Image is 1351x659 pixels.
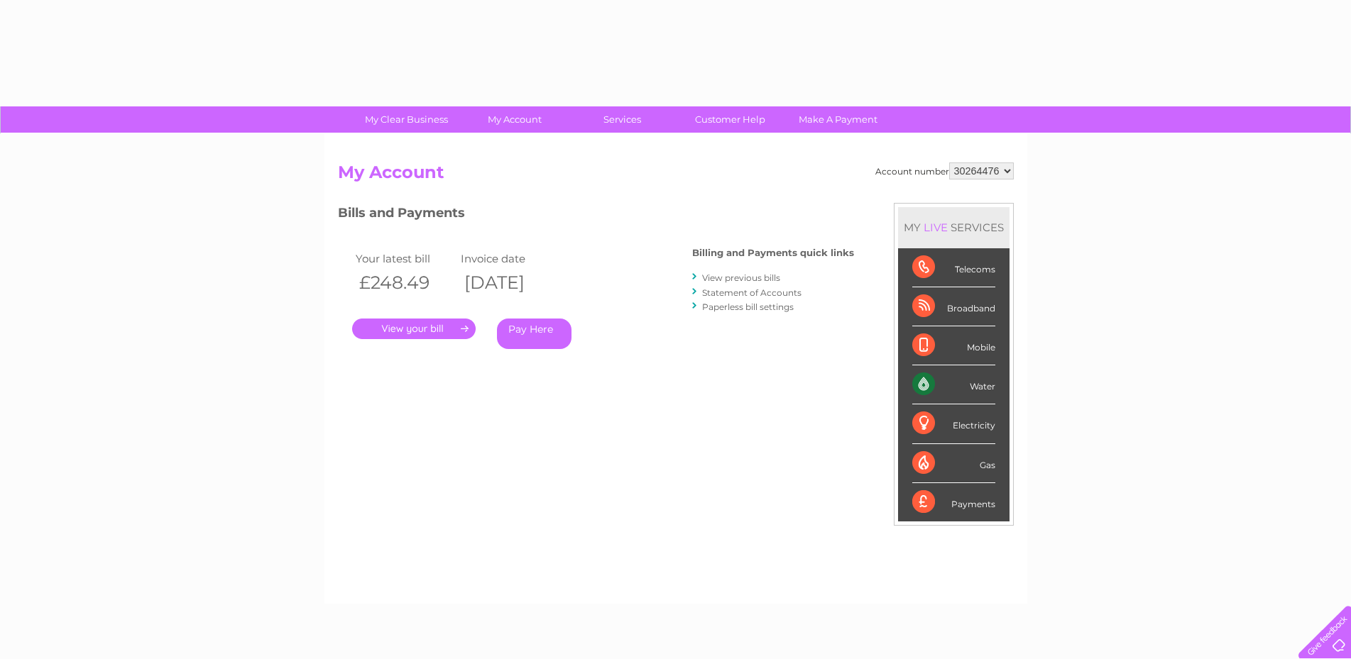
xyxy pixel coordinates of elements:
[352,249,458,268] td: Your latest bill
[348,106,465,133] a: My Clear Business
[352,268,458,297] th: £248.49
[352,319,476,339] a: .
[702,272,780,283] a: View previous bills
[456,106,573,133] a: My Account
[338,203,854,228] h3: Bills and Payments
[875,162,1014,179] div: Account number
[921,221,951,234] div: LIVE
[912,404,995,443] div: Electricity
[702,287,802,298] a: Statement of Accounts
[564,106,681,133] a: Services
[692,248,854,258] h4: Billing and Payments quick links
[457,268,563,297] th: [DATE]
[780,106,897,133] a: Make A Payment
[702,301,794,312] a: Paperless bill settings
[912,287,995,326] div: Broadband
[912,248,995,287] div: Telecoms
[912,483,995,521] div: Payments
[497,319,571,349] a: Pay Here
[912,444,995,483] div: Gas
[457,249,563,268] td: Invoice date
[912,326,995,365] div: Mobile
[338,162,1014,189] h2: My Account
[672,106,789,133] a: Customer Help
[912,365,995,404] div: Water
[898,207,1010,248] div: MY SERVICES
